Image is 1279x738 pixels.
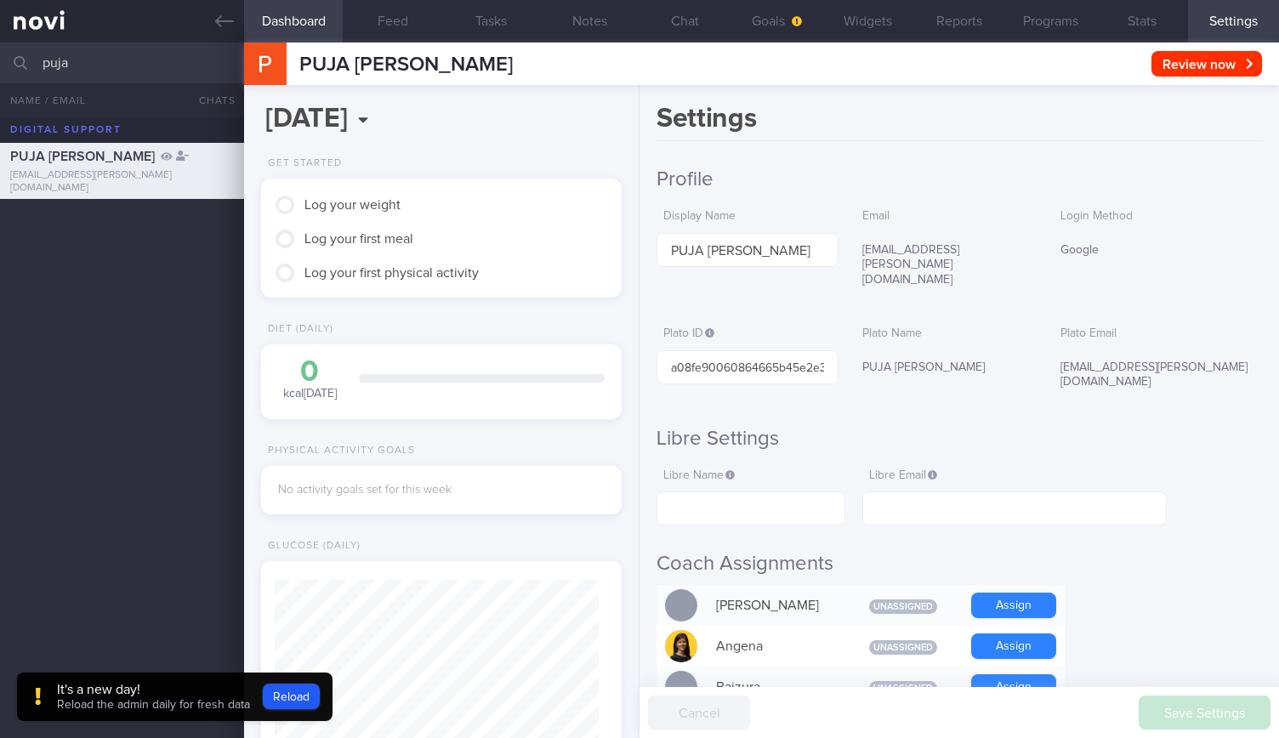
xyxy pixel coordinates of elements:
div: Physical Activity Goals [261,445,415,457]
span: Libre Name [663,469,735,481]
span: PUJA [PERSON_NAME] [299,54,513,75]
label: Display Name [663,209,831,224]
div: No activity goals set for this week [278,483,605,498]
span: Unassigned [869,681,937,695]
span: Unassigned [869,640,937,655]
button: Review now [1151,51,1262,77]
span: Plato ID [663,327,714,339]
div: Glucose (Daily) [261,540,361,553]
div: [PERSON_NAME] [708,588,844,622]
div: PUJA [PERSON_NAME] [856,350,1037,386]
div: [EMAIL_ADDRESS][PERSON_NAME][DOMAIN_NAME] [1054,350,1262,400]
div: [EMAIL_ADDRESS][PERSON_NAME][DOMAIN_NAME] [10,169,234,195]
label: Email [862,209,1030,224]
label: Plato Email [1060,326,1255,342]
div: Get Started [261,157,342,170]
div: It's a new day! [57,681,250,698]
h2: Profile [657,167,1262,192]
label: Plato Name [862,326,1030,342]
div: 0 [278,357,342,387]
div: [EMAIL_ADDRESS][PERSON_NAME][DOMAIN_NAME] [856,233,1037,298]
div: kcal [DATE] [278,357,342,402]
span: Libre Email [869,469,937,481]
h2: Coach Assignments [657,551,1262,576]
button: Reload [263,684,320,709]
button: Chats [176,83,244,117]
button: Assign [971,593,1056,618]
div: Baizura [708,670,844,704]
span: Unassigned [869,599,937,614]
h1: Settings [657,102,1262,141]
div: Diet (Daily) [261,323,333,336]
button: Assign [971,674,1056,700]
h2: Libre Settings [657,426,1262,451]
div: Google [1054,233,1262,269]
button: Assign [971,633,1056,659]
span: PUJA [PERSON_NAME] [10,150,155,163]
div: Angena [708,629,844,663]
label: Login Method [1060,209,1255,224]
span: Reload the admin daily for fresh data [57,699,250,711]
